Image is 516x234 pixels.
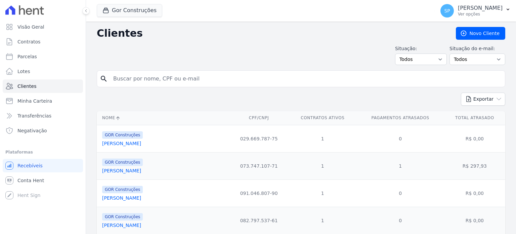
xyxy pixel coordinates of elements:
td: 1 [356,152,444,179]
td: R$ 0,00 [444,179,505,207]
button: SP [PERSON_NAME] Ver opções [435,1,516,20]
span: GOR Construções [102,186,143,193]
th: Total Atrasado [444,111,505,125]
a: [PERSON_NAME] [102,195,141,201]
span: Visão Geral [17,24,44,30]
a: Parcelas [3,50,83,63]
td: R$ 0,00 [444,125,505,152]
td: 1 [289,125,356,152]
a: Lotes [3,65,83,78]
th: CPF/CNPJ [229,111,289,125]
a: [PERSON_NAME] [102,168,141,173]
span: Parcelas [17,53,37,60]
label: Situação do e-mail: [449,45,505,52]
td: 0 [356,179,444,207]
span: SP [444,8,450,13]
td: 1 [289,179,356,207]
a: Novo Cliente [456,27,505,40]
input: Buscar por nome, CPF ou e-mail [109,72,502,86]
span: Minha Carteira [17,98,52,104]
td: 091.046.807-90 [229,179,289,207]
label: Situação: [395,45,447,52]
a: [PERSON_NAME] [102,141,141,146]
td: 073.747.107-71 [229,152,289,179]
span: Conta Hent [17,177,44,184]
span: GOR Construções [102,159,143,166]
th: Nome [97,111,229,125]
td: 0 [356,207,444,234]
p: Ver opções [458,11,503,17]
td: 082.797.537-61 [229,207,289,234]
a: Contratos [3,35,83,48]
th: Contratos Ativos [289,111,356,125]
a: [PERSON_NAME] [102,223,141,228]
a: Negativação [3,124,83,137]
td: R$ 297,93 [444,152,505,179]
a: Minha Carteira [3,94,83,108]
span: GOR Construções [102,131,143,139]
span: Lotes [17,68,30,75]
span: GOR Construções [102,213,143,221]
button: Exportar [461,93,505,106]
a: Visão Geral [3,20,83,34]
h2: Clientes [97,27,445,39]
p: [PERSON_NAME] [458,5,503,11]
span: Transferências [17,112,51,119]
td: 1 [289,207,356,234]
button: Gor Construções [97,4,162,17]
td: 029.669.787-75 [229,125,289,152]
span: Clientes [17,83,36,90]
td: 1 [289,152,356,179]
a: Clientes [3,79,83,93]
span: Recebíveis [17,162,43,169]
div: Plataformas [5,148,80,156]
span: Contratos [17,38,40,45]
td: R$ 0,00 [444,207,505,234]
a: Recebíveis [3,159,83,172]
td: 0 [356,125,444,152]
i: search [100,75,108,83]
th: Pagamentos Atrasados [356,111,444,125]
a: Conta Hent [3,174,83,187]
span: Negativação [17,127,47,134]
a: Transferências [3,109,83,123]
